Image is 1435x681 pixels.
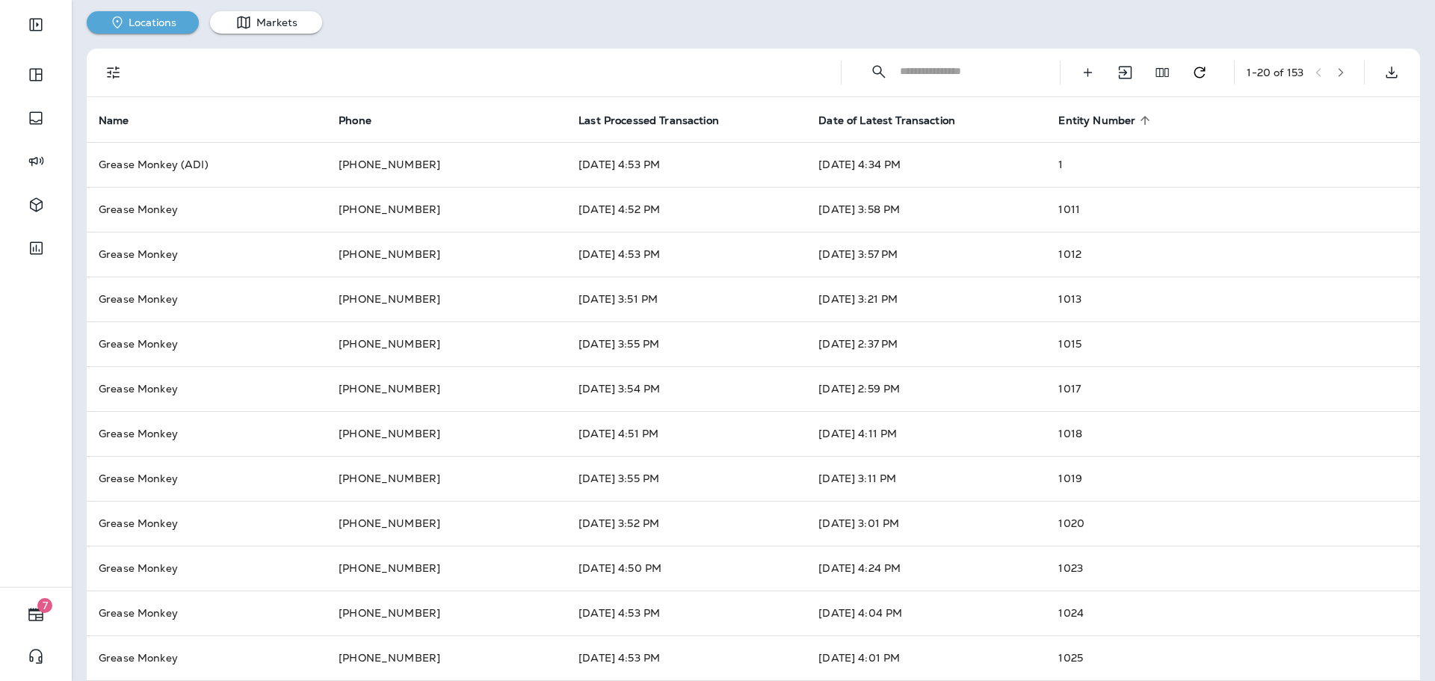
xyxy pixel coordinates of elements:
[806,456,1046,501] td: [DATE] 3:11 PM
[327,635,567,680] td: [PHONE_NUMBER]
[864,57,894,87] button: Collapse Search
[1046,456,1420,501] td: 1019
[567,277,806,321] td: [DATE] 3:51 PM
[87,501,327,546] td: Grease Monkey
[339,114,371,127] span: Phone
[806,411,1046,456] td: [DATE] 4:11 PM
[806,187,1046,232] td: [DATE] 3:58 PM
[99,114,129,127] span: Name
[1058,114,1155,127] span: Entity Number
[327,277,567,321] td: [PHONE_NUMBER]
[339,114,391,127] span: Phone
[327,546,567,591] td: [PHONE_NUMBER]
[567,411,806,456] td: [DATE] 4:51 PM
[99,114,149,127] span: Name
[578,114,738,127] span: Last Processed Transaction
[87,232,327,277] td: Grease Monkey
[1046,187,1420,232] td: 1011
[87,277,327,321] td: Grease Monkey
[15,10,57,40] button: Expand Sidebar
[1046,277,1420,321] td: 1013
[15,600,57,629] button: 7
[567,142,806,187] td: [DATE] 4:53 PM
[327,411,567,456] td: [PHONE_NUMBER]
[1046,321,1420,366] td: 1015
[806,546,1046,591] td: [DATE] 4:24 PM
[806,232,1046,277] td: [DATE] 3:57 PM
[818,114,955,127] span: Date of Latest Transaction
[1110,58,1140,87] button: Import Locations
[210,11,322,34] button: Markets
[1046,232,1420,277] td: 1012
[806,277,1046,321] td: [DATE] 3:21 PM
[1247,67,1303,78] div: 1 - 20 of 153
[327,232,567,277] td: [PHONE_NUMBER]
[87,456,327,501] td: Grease Monkey
[806,501,1046,546] td: [DATE] 3:01 PM
[1073,58,1102,87] button: Create Location
[1046,366,1420,411] td: 1017
[567,366,806,411] td: [DATE] 3:54 PM
[1046,142,1420,187] td: 1
[87,546,327,591] td: Grease Monkey
[1147,58,1177,87] button: Edit Fields
[87,187,327,232] td: Grease Monkey
[87,411,327,456] td: Grease Monkey
[1046,635,1420,680] td: 1025
[37,598,52,613] span: 7
[87,366,327,411] td: Grease Monkey
[1046,501,1420,546] td: 1020
[1185,64,1215,78] span: Refresh transaction statistics
[1046,591,1420,635] td: 1024
[806,142,1046,187] td: [DATE] 4:34 PM
[1058,114,1135,127] span: Entity Number
[567,187,806,232] td: [DATE] 4:52 PM
[327,591,567,635] td: [PHONE_NUMBER]
[578,114,719,127] span: Last Processed Transaction
[87,321,327,366] td: Grease Monkey
[806,635,1046,680] td: [DATE] 4:01 PM
[567,232,806,277] td: [DATE] 4:53 PM
[87,142,327,187] td: Grease Monkey (ADI)
[1046,411,1420,456] td: 1018
[327,142,567,187] td: [PHONE_NUMBER]
[806,366,1046,411] td: [DATE] 2:59 PM
[87,591,327,635] td: Grease Monkey
[87,11,199,34] button: Locations
[806,591,1046,635] td: [DATE] 4:04 PM
[327,321,567,366] td: [PHONE_NUMBER]
[567,635,806,680] td: [DATE] 4:53 PM
[567,501,806,546] td: [DATE] 3:52 PM
[87,635,327,680] td: Grease Monkey
[818,114,975,127] span: Date of Latest Transaction
[567,321,806,366] td: [DATE] 3:55 PM
[806,321,1046,366] td: [DATE] 2:37 PM
[327,187,567,232] td: [PHONE_NUMBER]
[1377,58,1407,87] button: Export as CSV
[1046,546,1420,591] td: 1023
[327,501,567,546] td: [PHONE_NUMBER]
[327,366,567,411] td: [PHONE_NUMBER]
[567,546,806,591] td: [DATE] 4:50 PM
[99,58,129,87] button: Filters
[327,456,567,501] td: [PHONE_NUMBER]
[567,456,806,501] td: [DATE] 3:55 PM
[567,591,806,635] td: [DATE] 4:53 PM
